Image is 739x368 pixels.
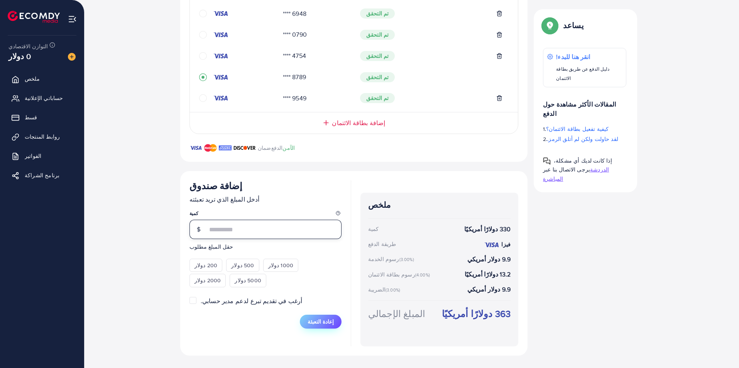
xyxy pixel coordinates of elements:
[484,242,499,248] img: ائتمان
[6,71,78,86] a: ملخص
[556,53,590,61] font: انقر هنا للبدء!
[189,210,199,217] font: كمية
[201,297,303,305] font: أرغب في تقديم تبرع لدعم مدير حسابي.
[199,10,207,17] svg: دائرة
[68,53,76,61] img: صورة
[199,31,207,39] svg: دائرة
[189,143,202,153] img: ماركة
[235,276,261,284] font: 5000 دولار
[68,15,77,24] img: قائمة طعام
[368,271,415,278] font: رسوم بطاقة الائتمان
[199,52,207,60] svg: دائرة
[204,143,217,153] img: ماركة
[543,157,612,173] font: إذا كانت لديك أي مشكلة، يرجى الاتصال بنا عبر
[219,143,232,153] img: ماركة
[194,261,217,269] font: 200 دولار
[233,143,256,153] img: ماركة
[6,129,78,144] a: روابط المنتجات
[189,179,242,192] font: إضافة صندوق
[366,94,389,102] font: تم التحقق
[467,285,511,293] font: 9.9 دولار أمريكي
[366,31,389,39] font: تم التحقق
[8,11,60,23] img: الشعار
[271,144,283,152] font: الدفع
[213,74,228,80] img: ائتمان
[465,270,511,278] font: 13.2 دولارًا أمريكيًا
[563,20,584,31] font: يساعد
[189,243,233,250] font: حقل المبلغ مطلوب
[25,75,40,83] font: ملخص
[546,125,609,133] font: كيفية تفعيل بطاقة الائتمان؟
[442,307,511,320] font: 363 دولارًا أمريكيًا
[368,255,399,263] font: رسوم الخدمة
[556,66,609,81] font: دليل الدفع عن طريق بطاقة الائتمان
[543,125,546,133] font: 1.
[6,168,78,183] a: برنامج الشراكة
[368,307,425,320] font: المبلغ الإجمالي
[366,73,389,81] font: تم التحقق
[368,225,379,233] font: كمية
[332,119,385,127] font: إضافة بطاقة الائتمان
[464,225,511,233] font: 330 دولارًا أمريكيًا
[467,255,511,263] font: 9.9 دولار أمريكي
[547,135,618,143] font: لقد حاولت ولكن لم أتلق الرمز.
[706,333,733,362] iframe: محادثة
[25,114,37,121] font: قسط
[213,95,228,101] img: ائتمان
[25,152,41,160] font: الفواتير
[6,90,78,106] a: حساباتي الإعلانية
[501,241,511,248] font: فيزا
[368,240,396,248] font: طريقة الدفع
[268,261,293,269] font: 1000 دولار
[300,315,342,329] button: إعادة التعبئة
[194,276,221,284] font: 2000 دولار
[25,171,59,179] font: برنامج الشراكة
[25,133,60,141] font: روابط المنتجات
[213,53,228,59] img: ائتمان
[386,287,400,293] font: (3.00%)
[231,261,254,269] font: 500 دولار
[368,199,391,210] font: ملخص
[8,42,48,50] font: التوازن الاقتصادي
[25,94,63,102] font: حساباتي الإعلانية
[543,19,557,32] img: دليل النوافذ المنبثقة
[8,51,31,62] font: 0 دولار
[6,110,78,125] a: قسط
[415,272,430,278] font: (4.00%)
[213,10,228,17] img: ائتمان
[543,100,616,118] font: المقالات الأكثر مشاهدة حول الدفع
[366,52,389,60] font: تم التحقق
[399,256,414,263] font: (3.00%)
[258,144,271,152] font: ضمان
[543,135,547,143] font: 2.
[368,286,386,293] font: الضريبة
[6,148,78,164] a: الفواتير
[199,94,207,102] svg: دائرة
[543,157,551,165] img: دليل النوافذ المنبثقة
[199,73,207,81] svg: record circle
[366,10,389,17] font: تم التحقق
[282,144,295,152] font: الآمن
[308,318,334,326] font: إعادة التعبئة
[213,32,228,38] img: ائتمان
[189,195,259,204] font: أدخل المبلغ الذي تريد تعبئته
